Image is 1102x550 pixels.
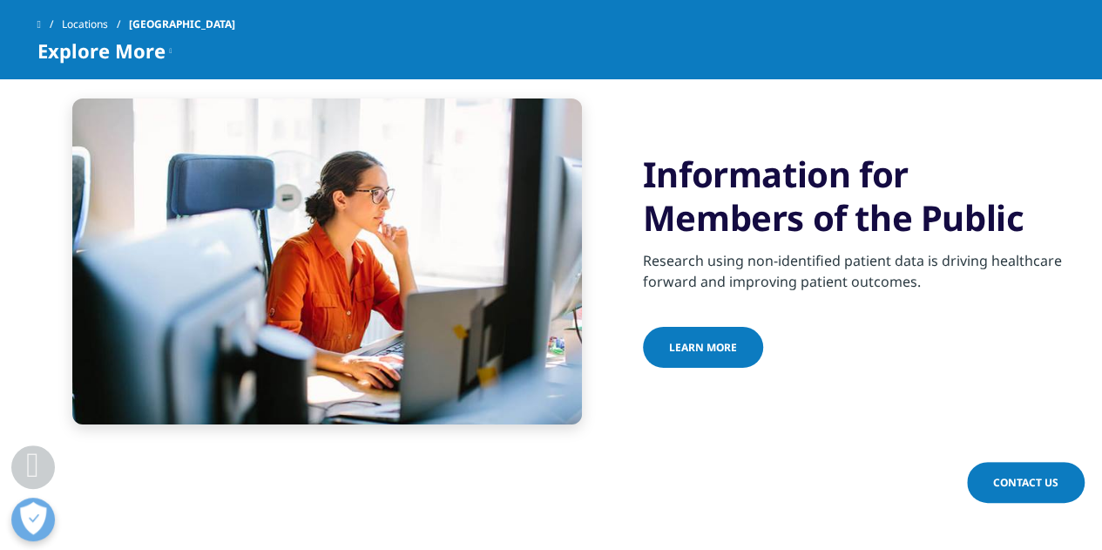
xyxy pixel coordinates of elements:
[37,40,166,61] span: Explore More
[669,340,737,355] span: Learn more
[643,327,763,368] a: Learn more
[967,462,1085,503] a: Contact Us
[129,9,235,40] span: [GEOGRAPHIC_DATA]
[72,98,582,424] img: Business woman working
[643,240,1065,292] div: Research using non-identified patient data is driving healthcare forward and improving patient ou...
[643,153,1065,240] h3: Information for Members of the Public
[993,475,1058,490] span: Contact Us
[62,9,129,40] a: Locations
[11,498,55,541] button: Open Preferences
